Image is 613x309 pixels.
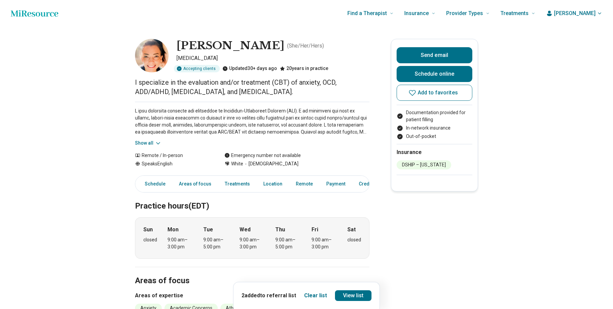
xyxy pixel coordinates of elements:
strong: Wed [240,226,251,234]
span: to referral list [260,292,296,299]
li: Documentation provided for patient filling [397,109,472,123]
p: [MEDICAL_DATA] [177,54,369,62]
strong: Mon [167,226,179,234]
li: Out-of-pocket [397,133,472,140]
div: closed [347,236,361,243]
h2: Insurance [397,148,472,156]
button: Show all [135,140,161,147]
div: closed [143,236,157,243]
span: Find a Therapist [347,9,387,18]
a: Credentials [355,177,388,191]
div: 9:00 am – 5:00 pm [203,236,229,250]
span: [DEMOGRAPHIC_DATA] [243,160,298,167]
div: Speaks English [135,160,211,167]
li: In-network insurance [397,125,472,132]
button: [PERSON_NAME] [546,9,602,17]
a: Schedule [137,177,169,191]
span: Treatments [500,9,529,18]
p: 2 added [242,292,296,300]
a: Schedule online [397,66,472,82]
div: Updated 30+ days ago [222,65,277,72]
strong: Thu [275,226,285,234]
img: Eve Fontaine, Psychologist [135,39,168,72]
strong: Fri [312,226,318,234]
span: Provider Types [446,9,483,18]
div: When does the program meet? [135,217,369,259]
button: Send email [397,47,472,63]
p: I specialize in the evaluation and/or treatment (CBT) of anxiety, OCD, ADD/ADHD, [MEDICAL_DATA], ... [135,78,369,96]
ul: Payment options [397,109,472,140]
div: 9:00 am – 3:00 pm [312,236,337,250]
div: 20 years in practice [280,65,328,72]
span: White [231,160,243,167]
strong: Sat [347,226,356,234]
a: Location [259,177,286,191]
h1: [PERSON_NAME] [177,39,284,53]
a: Payment [322,177,349,191]
a: View list [335,290,372,301]
div: 9:00 am – 3:00 pm [167,236,193,250]
a: Treatments [221,177,254,191]
a: Home page [11,7,58,20]
div: 9:00 am – 5:00 pm [275,236,301,250]
button: Add to favorites [397,85,472,101]
h3: Areas of expertise [135,292,369,300]
a: Areas of focus [175,177,215,191]
div: 9:00 am – 3:00 pm [240,236,265,250]
h2: Areas of focus [135,259,369,287]
strong: Tue [203,226,213,234]
button: Clear list [304,292,327,300]
strong: Sun [143,226,153,234]
div: Remote / In-person [135,152,211,159]
div: Emergency number not available [224,152,301,159]
p: L ipsu dolorsita consecte adi elitseddoe te Incididun-Utlaboreet Dolorem (ALI). E ad minimveni qu... [135,107,369,136]
span: Insurance [404,9,429,18]
li: DSHIP – [US_STATE] [397,160,451,169]
span: Add to favorites [418,90,458,95]
div: Accepting clients [174,65,220,72]
span: [PERSON_NAME] [554,9,596,17]
a: Remote [292,177,317,191]
h2: Practice hours (EDT) [135,184,369,212]
p: ( She/Her/Hers ) [287,42,324,50]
